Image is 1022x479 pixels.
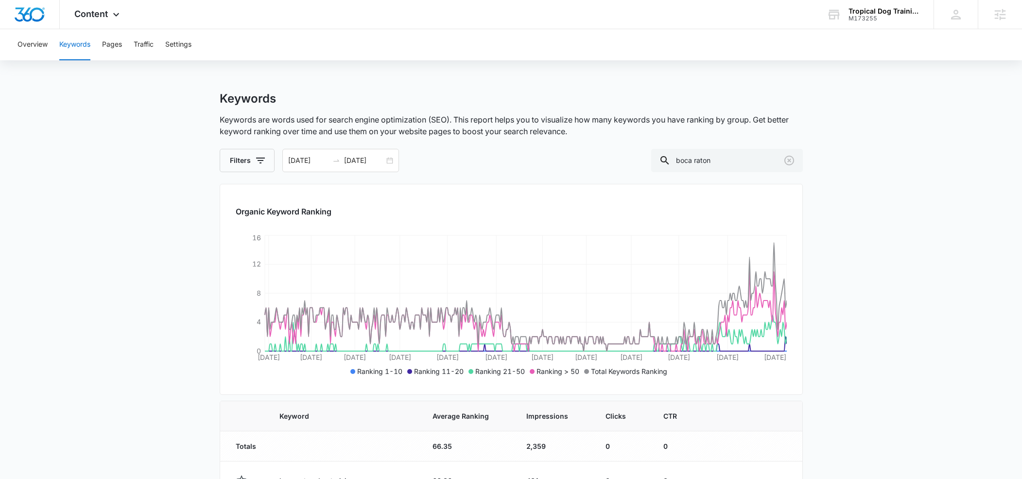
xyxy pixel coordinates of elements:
span: Impressions [526,411,568,421]
tspan: 16 [252,233,261,242]
span: Keyword [279,411,395,421]
span: Ranking > 50 [537,367,579,375]
td: 66.35 [421,431,515,461]
td: 0 [594,431,652,461]
tspan: 4 [257,318,261,326]
tspan: [DATE] [531,353,554,361]
span: Total Keywords Ranking [591,367,667,375]
button: Traffic [134,29,154,60]
span: Ranking 21-50 [475,367,525,375]
tspan: 0 [257,347,261,355]
tspan: [DATE] [620,353,642,361]
span: Clicks [606,411,626,421]
tspan: [DATE] [575,353,597,361]
input: Start date [288,155,329,166]
span: swap-right [332,157,340,164]
tspan: 12 [252,260,261,268]
p: Keywords are words used for search engine optimization (SEO). This report helps you to visualize ... [220,114,803,137]
tspan: [DATE] [667,353,690,361]
tspan: 8 [257,289,261,297]
button: Pages [102,29,122,60]
button: Overview [17,29,48,60]
tspan: [DATE] [257,353,279,361]
span: Ranking 11-20 [414,367,464,375]
span: Content [74,9,108,19]
button: Settings [165,29,191,60]
td: 2,359 [515,431,594,461]
h1: Keywords [220,91,276,106]
button: Filters [220,149,275,172]
tspan: [DATE] [716,353,739,361]
tspan: [DATE] [388,353,411,361]
tspan: [DATE] [436,353,458,361]
td: 0 [652,431,703,461]
span: Average Ranking [433,411,489,421]
button: Clear [781,153,797,168]
h2: Organic Keyword Ranking [236,206,787,217]
tspan: [DATE] [485,353,507,361]
button: Keywords [59,29,90,60]
input: End date [344,155,384,166]
span: to [332,157,340,164]
span: CTR [663,411,677,421]
tspan: [DATE] [344,353,366,361]
td: Totals [220,431,268,461]
input: Search... [651,149,803,172]
tspan: [DATE] [763,353,786,361]
tspan: [DATE] [300,353,322,361]
span: Ranking 1-10 [357,367,402,375]
div: account name [849,7,919,15]
div: account id [849,15,919,22]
